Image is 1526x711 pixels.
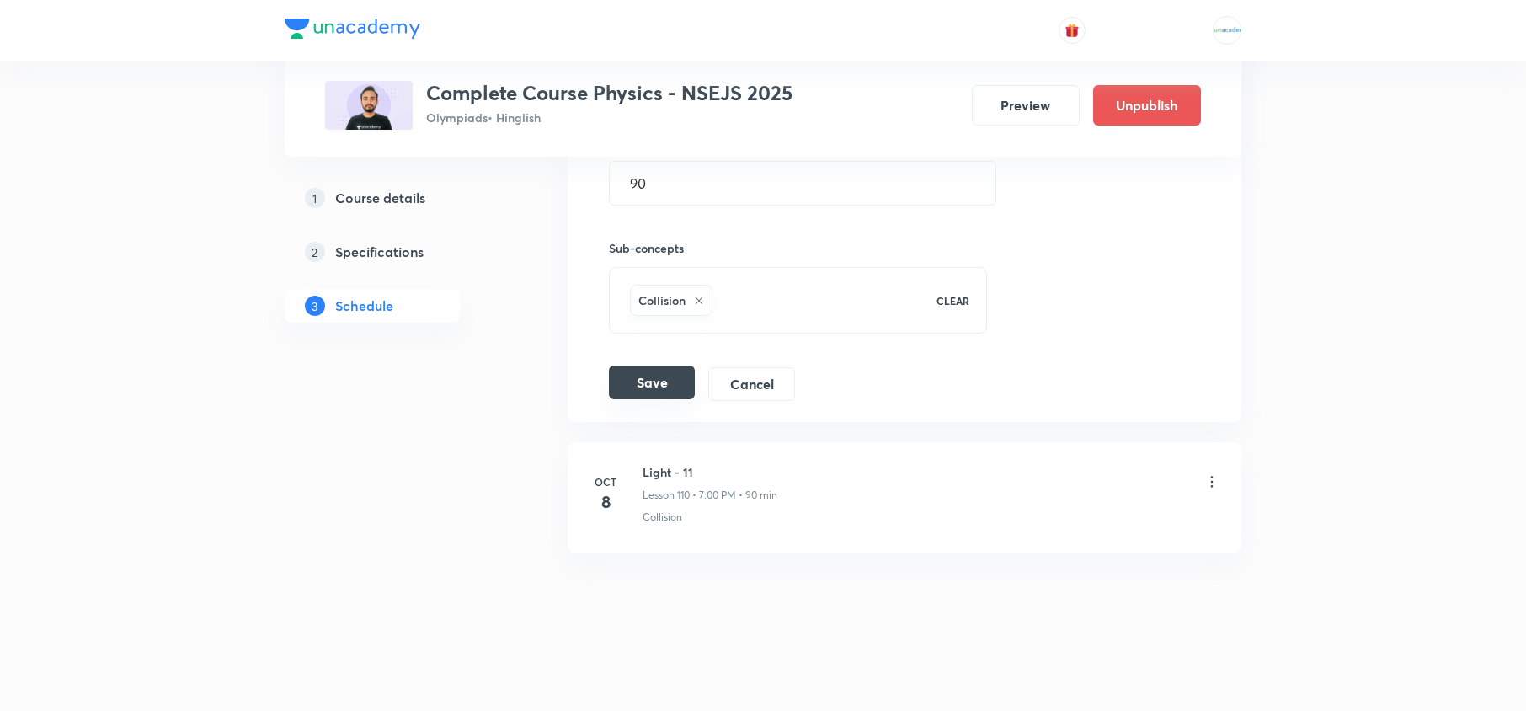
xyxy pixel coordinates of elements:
[426,109,792,126] p: Olympiads • Hinglish
[1059,17,1086,44] button: avatar
[1093,85,1201,126] button: Unpublish
[285,235,514,269] a: 2Specifications
[1064,23,1080,38] img: avatar
[972,85,1080,126] button: Preview
[285,181,514,215] a: 1Course details
[643,463,777,481] h6: Light - 11
[335,296,393,316] h5: Schedule
[638,291,686,309] h6: Collision
[426,81,792,105] h3: Complete Course Physics - NSEJS 2025
[609,239,987,257] h6: Sub-concepts
[285,19,420,43] a: Company Logo
[708,367,795,401] button: Cancel
[589,489,622,515] h4: 8
[643,510,682,525] p: Collision
[305,242,325,262] p: 2
[936,293,969,308] p: CLEAR
[1213,16,1241,45] img: MOHAMMED SHOAIB
[335,242,424,262] h5: Specifications
[610,162,995,205] input: 90
[305,188,325,208] p: 1
[643,488,777,503] p: Lesson 110 • 7:00 PM • 90 min
[589,474,622,489] h6: Oct
[609,366,695,399] button: Save
[325,81,413,130] img: 791B8889-BAA3-4F5D-8A57-FE0B68EA87B4_plus.png
[335,188,425,208] h5: Course details
[285,19,420,39] img: Company Logo
[305,296,325,316] p: 3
